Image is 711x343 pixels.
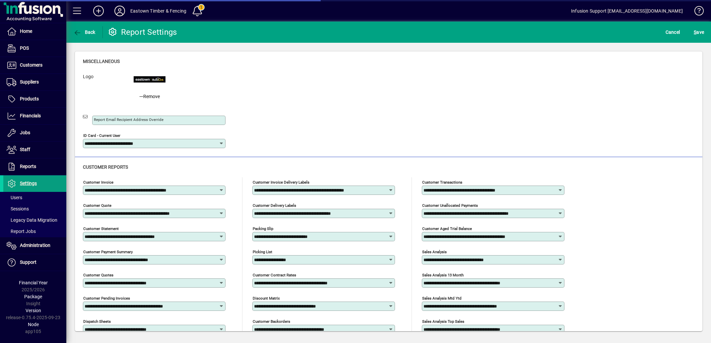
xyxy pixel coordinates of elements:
button: Profile [109,5,130,17]
a: Customers [3,57,66,74]
span: Back [73,29,96,35]
div: Infusion Support [EMAIL_ADDRESS][DOMAIN_NAME] [571,6,683,16]
mat-label: Report Email Recipient Address Override [94,117,163,122]
button: Remove [137,88,162,100]
button: Cancel [664,26,682,38]
span: POS [20,45,29,51]
span: Financial Year [19,280,48,285]
mat-label: Customer aged trial balance [422,226,472,231]
a: Users [3,192,66,203]
a: Products [3,91,66,107]
mat-label: Customer unallocated payments [422,203,478,208]
mat-label: Customer quotes [83,273,113,277]
span: Home [20,29,32,34]
mat-label: Customer statement [83,226,119,231]
a: Knowledge Base [689,1,703,23]
button: Back [72,26,97,38]
span: Suppliers [20,79,39,85]
mat-label: Customer delivery labels [253,203,296,208]
label: Logo [78,73,129,100]
a: Suppliers [3,74,66,90]
mat-label: Dispatch sheets [83,319,111,324]
a: Staff [3,142,66,158]
button: Save [692,26,706,38]
a: POS [3,40,66,57]
mat-label: Sales analysis [422,250,447,254]
span: Miscellaneous [83,59,120,64]
span: Package [24,294,42,299]
span: Node [28,322,39,327]
mat-label: Customer Payment Summary [83,250,133,254]
app-page-header-button: Back [66,26,103,38]
span: Remove [139,93,160,100]
mat-label: Customer Contract Rates [253,273,296,277]
mat-label: ID Card - Current User [83,133,120,138]
span: Customers [20,62,42,68]
mat-label: Discount Matrix [253,296,280,301]
mat-label: Customer transactions [422,180,462,185]
span: S [694,29,696,35]
span: Customer reports [83,164,128,170]
a: Support [3,254,66,271]
span: Reports [20,164,36,169]
span: Version [26,308,41,313]
mat-label: Customer Backorders [253,319,290,324]
span: Financials [20,113,41,118]
a: Administration [3,237,66,254]
a: Financials [3,108,66,124]
a: Sessions [3,203,66,214]
div: Report Settings [108,27,177,37]
mat-label: Packing Slip [253,226,273,231]
span: Products [20,96,39,101]
mat-label: Sales analysis top sales [422,319,464,324]
span: Settings [20,181,37,186]
mat-label: Picking List [253,250,272,254]
span: Staff [20,147,30,152]
mat-label: Customer invoice delivery labels [253,180,309,185]
mat-label: Customer invoice [83,180,113,185]
a: Jobs [3,125,66,141]
button: Add [88,5,109,17]
span: Users [7,195,22,200]
mat-label: Customer pending invoices [83,296,130,301]
span: Cancel [666,27,680,37]
mat-label: Sales analysis 13 month [422,273,464,277]
span: Administration [20,243,50,248]
span: Sessions [7,206,29,211]
a: Home [3,23,66,40]
a: Report Jobs [3,226,66,237]
mat-label: Sales analysis mtd ytd [422,296,462,301]
mat-label: Customer quote [83,203,111,208]
span: Report Jobs [7,229,36,234]
span: Legacy Data Migration [7,217,57,223]
a: Legacy Data Migration [3,214,66,226]
a: Reports [3,158,66,175]
div: Eastown Timber & Fencing [130,6,186,16]
span: Support [20,259,36,265]
span: Jobs [20,130,30,135]
span: ave [694,27,704,37]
